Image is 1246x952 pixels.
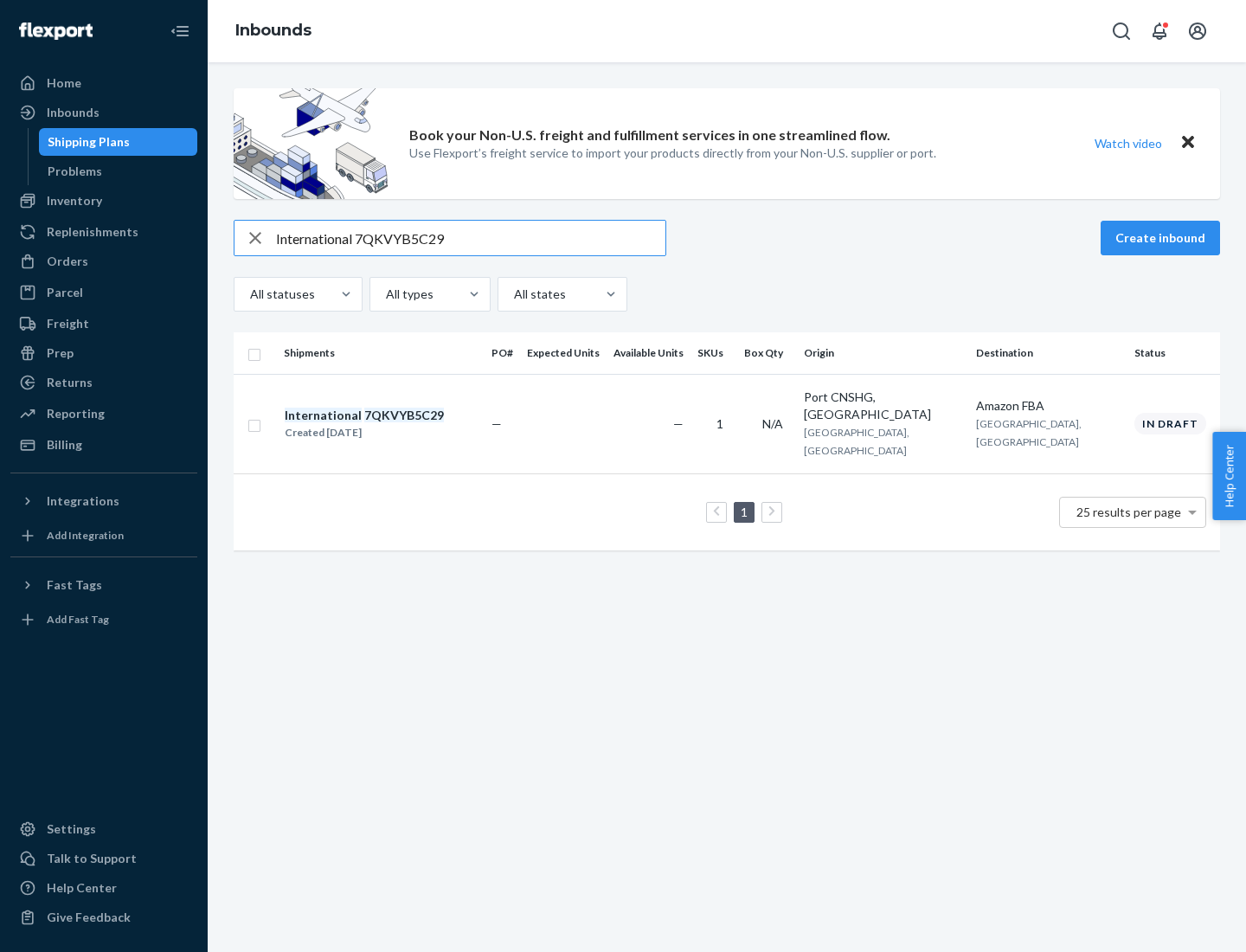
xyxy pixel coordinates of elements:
[10,339,197,367] a: Prep
[47,315,89,332] div: Freight
[762,416,783,431] span: N/A
[285,424,444,441] div: Created [DATE]
[364,408,444,422] em: 7QKVYB5C29
[10,187,197,215] a: Inventory
[163,14,197,48] button: Close Navigation
[491,416,502,431] span: —
[39,158,198,185] a: Problems
[737,505,751,519] a: Page 1 is your current page
[804,389,962,423] div: Port CNSHG, [GEOGRAPHIC_DATA]
[607,332,690,374] th: Available Units
[409,145,936,162] p: Use Flexport’s freight service to import your products directly from your Non-U.S. supplier or port.
[10,279,197,306] a: Parcel
[1104,14,1139,48] button: Open Search Box
[47,879,117,897] div: Help Center
[690,332,737,374] th: SKUs
[1142,14,1177,48] button: Open notifications
[1134,413,1206,434] div: In draft
[47,192,102,209] div: Inventory
[1180,14,1215,48] button: Open account menu
[47,820,96,838] div: Settings
[19,23,93,40] img: Flexport logo
[10,845,197,872] a: Talk to Support
[47,436,82,453] div: Billing
[976,397,1121,415] div: Amazon FBA
[1177,131,1199,156] button: Close
[47,850,137,867] div: Talk to Support
[10,874,197,902] a: Help Center
[512,286,514,303] input: All states
[10,310,197,338] a: Freight
[47,253,88,270] div: Orders
[384,286,386,303] input: All types
[969,332,1127,374] th: Destination
[276,221,665,255] input: Search inbounds by name, destination, msku...
[47,405,105,422] div: Reporting
[47,284,83,301] div: Parcel
[10,400,197,428] a: Reporting
[248,286,250,303] input: All statuses
[10,606,197,634] a: Add Fast Tag
[1083,131,1173,156] button: Watch video
[47,492,119,510] div: Integrations
[1076,505,1181,519] span: 25 results per page
[716,416,723,431] span: 1
[10,431,197,459] a: Billing
[10,487,197,515] button: Integrations
[673,416,684,431] span: —
[10,218,197,246] a: Replenishments
[1212,432,1246,520] button: Help Center
[48,133,130,151] div: Shipping Plans
[277,332,485,374] th: Shipments
[235,21,311,40] a: Inbounds
[10,904,197,931] button: Give Feedback
[10,522,197,550] a: Add Integration
[47,528,124,543] div: Add Integration
[409,125,890,145] p: Book your Non-U.S. freight and fulfillment services in one streamlined flow.
[47,104,100,121] div: Inbounds
[285,408,362,422] em: International
[1101,221,1220,255] button: Create inbound
[797,332,969,374] th: Origin
[10,815,197,843] a: Settings
[976,417,1082,448] span: [GEOGRAPHIC_DATA], [GEOGRAPHIC_DATA]
[47,223,138,241] div: Replenishments
[10,99,197,126] a: Inbounds
[804,426,909,457] span: [GEOGRAPHIC_DATA], [GEOGRAPHIC_DATA]
[47,612,109,627] div: Add Fast Tag
[47,909,131,926] div: Give Feedback
[48,163,102,180] div: Problems
[222,6,325,56] ol: breadcrumbs
[47,74,81,92] div: Home
[737,332,797,374] th: Box Qty
[520,332,607,374] th: Expected Units
[1127,332,1220,374] th: Status
[485,332,520,374] th: PO#
[47,344,74,362] div: Prep
[39,128,198,156] a: Shipping Plans
[10,369,197,396] a: Returns
[10,69,197,97] a: Home
[10,248,197,275] a: Orders
[10,571,197,599] button: Fast Tags
[47,374,93,391] div: Returns
[47,576,102,594] div: Fast Tags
